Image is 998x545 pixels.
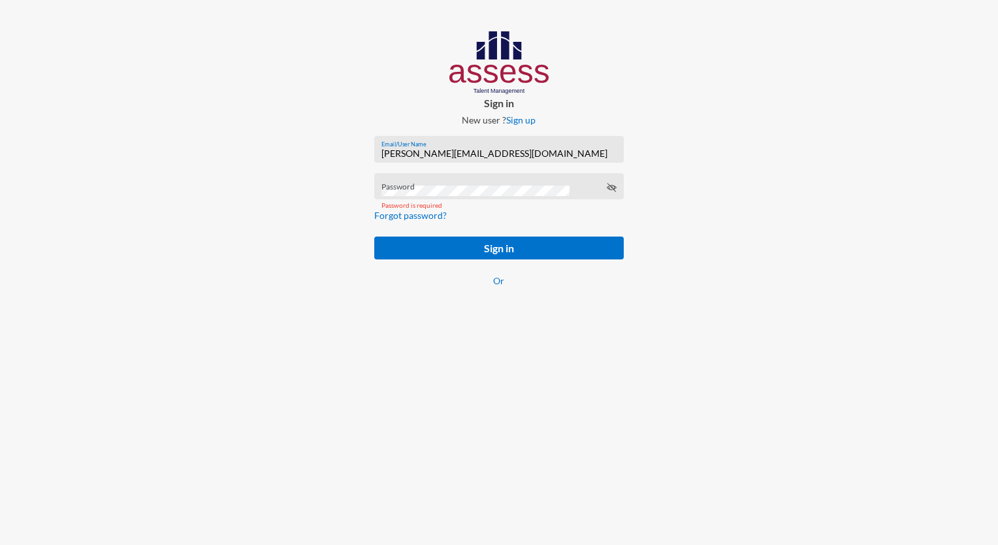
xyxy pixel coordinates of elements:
[364,114,634,125] p: New user ?
[381,148,617,159] input: Email/User Name
[374,237,623,259] button: Sign in
[506,114,536,125] a: Sign up
[364,97,634,109] p: Sign in
[381,202,617,209] mat-error: Password is required
[374,275,623,286] p: Or
[449,31,549,94] img: AssessLogoo.svg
